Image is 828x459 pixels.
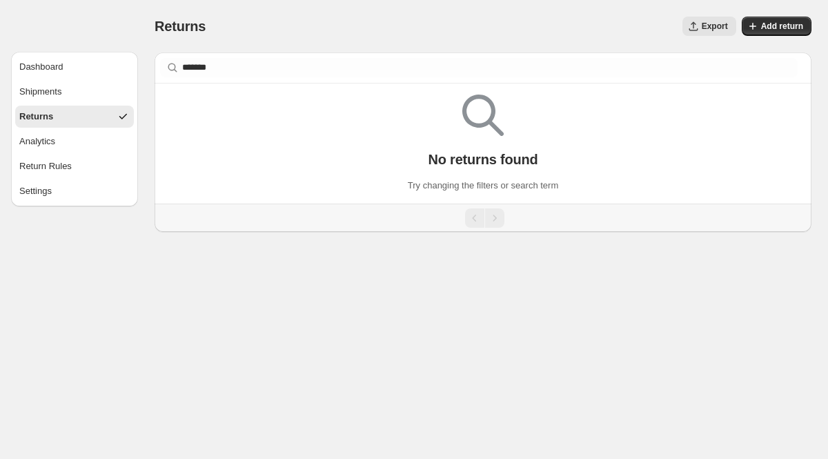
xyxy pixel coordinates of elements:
div: Return Rules [19,159,72,173]
button: Analytics [15,130,134,153]
nav: Pagination [155,204,811,232]
img: Empty search results [462,95,504,136]
div: Analytics [19,135,55,148]
button: Dashboard [15,56,134,78]
p: No returns found [428,151,538,168]
button: Returns [15,106,134,128]
p: Try changing the filters or search term [408,179,558,193]
button: Export [682,17,736,36]
button: Settings [15,180,134,202]
button: Shipments [15,81,134,103]
div: Dashboard [19,60,63,74]
div: Settings [19,184,52,198]
div: Shipments [19,85,61,99]
button: Add return [742,17,811,36]
button: Return Rules [15,155,134,177]
span: Export [702,21,728,32]
span: Returns [155,19,206,34]
div: Returns [19,110,53,124]
span: Add return [761,21,803,32]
